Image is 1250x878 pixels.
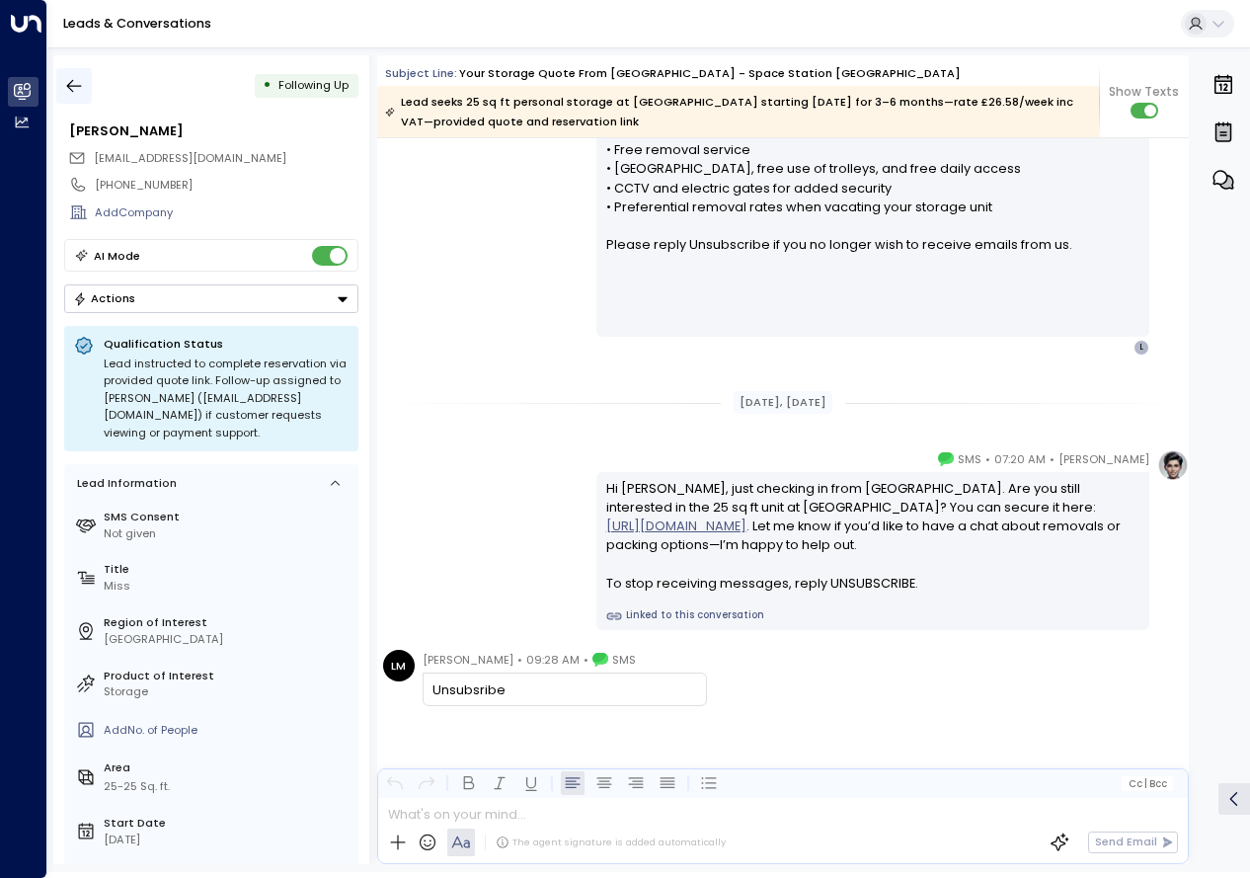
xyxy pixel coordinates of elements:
div: [DATE] [104,832,352,848]
div: [PHONE_NUMBER] [95,177,357,194]
span: [EMAIL_ADDRESS][DOMAIN_NAME] [94,150,286,166]
button: Redo [415,771,438,795]
div: Unsubsribe [432,680,696,699]
a: [URL][DOMAIN_NAME] [606,517,746,535]
span: • [584,650,588,670]
button: Undo [383,771,407,795]
div: Your storage quote from [GEOGRAPHIC_DATA] - Space Station [GEOGRAPHIC_DATA] [459,65,961,82]
div: Lead seeks 25 sq ft personal storage at [GEOGRAPHIC_DATA] starting [DATE] for 3–6 months—rate £26... [385,92,1089,131]
p: Qualification Status [104,336,349,352]
div: [DATE], [DATE] [734,391,833,414]
div: AddCompany [95,204,357,221]
div: Miss [104,578,352,595]
div: [PERSON_NAME] [69,121,357,140]
label: Product of Interest [104,668,352,684]
span: | [1144,778,1147,789]
div: LM [383,650,415,681]
div: Storage [104,683,352,700]
label: Region of Interest [104,614,352,631]
span: lozy2k16@hotmail.com [94,150,286,167]
span: • [1050,449,1055,469]
div: L [1133,340,1149,356]
div: • [263,71,272,100]
button: Actions [64,284,358,313]
div: The agent signature is added automatically [496,836,726,849]
span: 07:20 AM [994,449,1046,469]
div: Button group with a nested menu [64,284,358,313]
label: Area [104,759,352,776]
label: Start Date [104,815,352,832]
a: Linked to this conversation [606,608,1140,624]
span: [PERSON_NAME] [1058,449,1149,469]
img: profile-logo.png [1157,449,1189,481]
span: [PERSON_NAME] [423,650,513,670]
label: Title [104,561,352,578]
div: [GEOGRAPHIC_DATA] [104,631,352,648]
span: • [517,650,522,670]
span: SMS [958,449,981,469]
span: • [985,449,990,469]
div: 25-25 Sq. ft. [104,778,170,795]
div: Lead Information [71,475,177,492]
span: Subject Line: [385,65,457,81]
div: Actions [73,291,135,305]
label: SMS Consent [104,509,352,525]
span: SMS [612,650,636,670]
span: 09:28 AM [526,650,580,670]
div: Hi [PERSON_NAME], just checking in from [GEOGRAPHIC_DATA]. Are you still interested in the 25 sq ... [606,479,1140,593]
span: Show Texts [1109,83,1179,101]
span: Cc Bcc [1129,778,1167,789]
div: AddNo. of People [104,722,352,739]
a: Leads & Conversations [63,15,211,32]
div: Lead instructed to complete reservation via provided quote link. Follow-up assigned to [PERSON_NA... [104,356,349,442]
button: Cc|Bcc [1122,776,1173,791]
div: AI Mode [94,246,140,266]
div: Not given [104,525,352,542]
span: Following Up [278,77,349,93]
